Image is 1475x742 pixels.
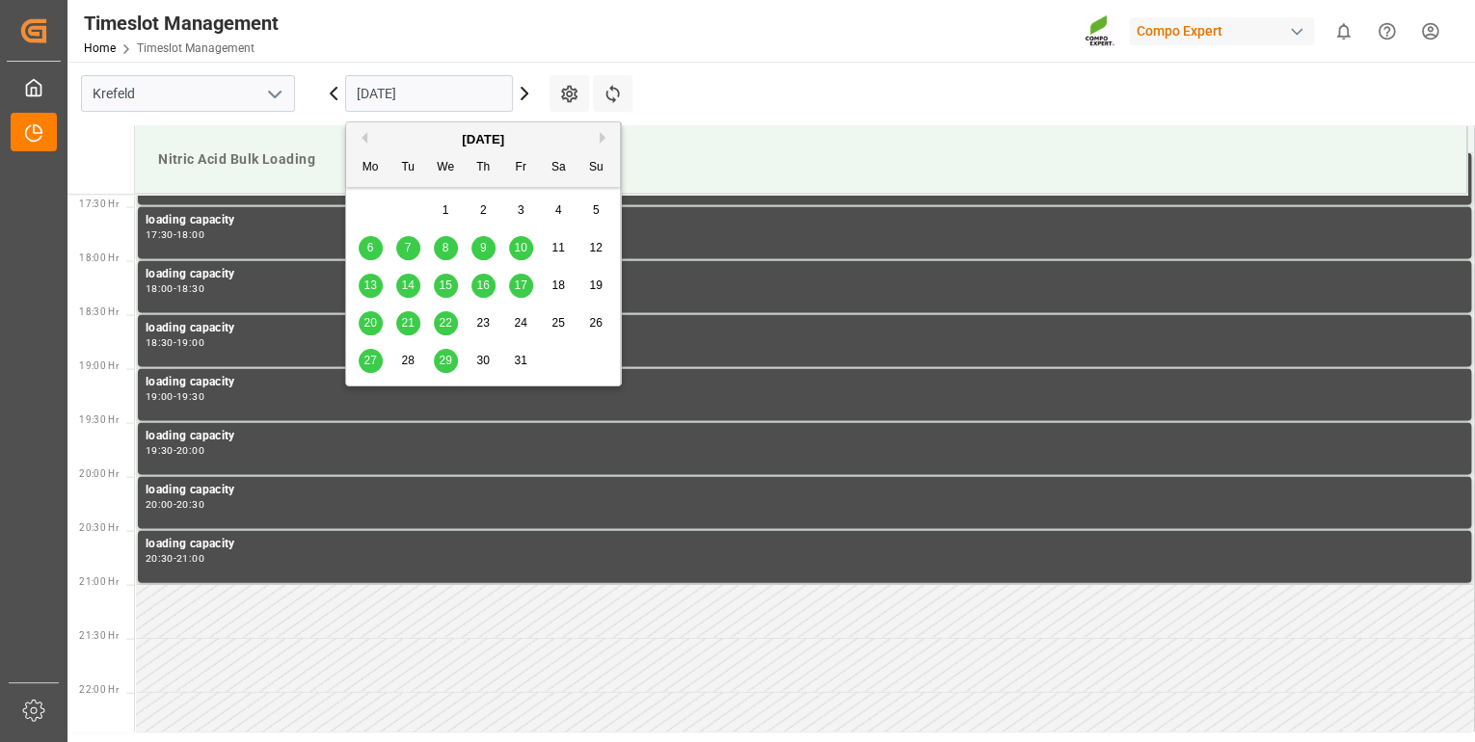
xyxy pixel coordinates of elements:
div: Choose Monday, October 27th, 2025 [359,349,383,373]
span: 21:00 Hr [79,575,119,586]
div: loading capacity [146,534,1463,553]
div: - [174,553,176,562]
div: - [174,391,176,400]
span: 31 [514,354,526,367]
div: - [174,499,176,508]
span: 22 [439,316,451,330]
span: 10 [514,241,526,254]
span: 8 [442,241,449,254]
div: Choose Tuesday, October 28th, 2025 [396,349,420,373]
div: Choose Thursday, October 2nd, 2025 [471,199,496,223]
span: 17 [514,278,526,292]
div: Choose Wednesday, October 1st, 2025 [434,199,458,223]
div: 19:30 [146,445,174,454]
span: 23 [476,316,489,330]
span: 29 [439,354,451,367]
span: 3 [518,203,524,217]
div: Choose Monday, October 20th, 2025 [359,311,383,335]
button: Compo Expert [1129,13,1322,49]
span: 27 [363,354,376,367]
input: Type to search/select [81,75,295,112]
div: Sa [547,156,571,180]
button: Next Month [600,132,611,144]
span: 19:00 Hr [79,359,119,370]
div: Choose Tuesday, October 7th, 2025 [396,236,420,260]
div: 19:00 [146,391,174,400]
div: - [174,283,176,292]
button: Previous Month [356,132,367,144]
div: 17:30 [146,229,174,238]
div: 18:30 [176,283,204,292]
div: Choose Saturday, October 4th, 2025 [547,199,571,223]
span: 25 [551,316,564,330]
div: 21:00 [176,553,204,562]
span: 18:00 Hr [79,252,119,262]
span: 2 [480,203,487,217]
div: Choose Friday, October 24th, 2025 [509,311,533,335]
div: Choose Saturday, October 18th, 2025 [547,274,571,298]
div: Choose Friday, October 31st, 2025 [509,349,533,373]
div: 20:00 [176,445,204,454]
span: 9 [480,241,487,254]
span: 24 [514,316,526,330]
div: 19:00 [176,337,204,346]
div: 18:30 [146,337,174,346]
span: 26 [589,316,602,330]
div: month 2025-10 [352,192,615,380]
div: loading capacity [146,264,1463,283]
span: 18 [551,278,564,292]
div: loading capacity [146,318,1463,337]
div: Choose Sunday, October 5th, 2025 [584,199,608,223]
div: Choose Friday, October 10th, 2025 [509,236,533,260]
div: 18:00 [146,283,174,292]
button: open menu [259,79,288,109]
div: Choose Sunday, October 19th, 2025 [584,274,608,298]
div: Choose Saturday, October 25th, 2025 [547,311,571,335]
div: Choose Thursday, October 16th, 2025 [471,274,496,298]
div: Su [584,156,608,180]
span: 21 [401,316,414,330]
span: 17:30 Hr [79,198,119,208]
div: 20:00 [146,499,174,508]
div: 18:00 [176,229,204,238]
span: 13 [363,278,376,292]
div: We [434,156,458,180]
span: 20:30 Hr [79,521,119,532]
div: - [174,445,176,454]
div: Choose Friday, October 3rd, 2025 [509,199,533,223]
div: Timeslot Management [84,9,279,38]
div: Choose Sunday, October 26th, 2025 [584,311,608,335]
span: 16 [476,278,489,292]
div: Nitric Acid Bulk Loading [150,142,1451,177]
img: Screenshot%202023-09-29%20at%2010.02.21.png_1712312052.png [1085,14,1115,48]
span: 20:00 Hr [79,467,119,478]
div: 20:30 [176,499,204,508]
span: 6 [367,241,374,254]
div: Choose Sunday, October 12th, 2025 [584,236,608,260]
div: Choose Tuesday, October 21st, 2025 [396,311,420,335]
div: Choose Wednesday, October 8th, 2025 [434,236,458,260]
div: Choose Tuesday, October 14th, 2025 [396,274,420,298]
div: Choose Thursday, October 23rd, 2025 [471,311,496,335]
div: - [174,229,176,238]
div: Choose Wednesday, October 15th, 2025 [434,274,458,298]
div: loading capacity [146,210,1463,229]
div: loading capacity [146,426,1463,445]
span: 21:30 Hr [79,629,119,640]
div: Choose Saturday, October 11th, 2025 [547,236,571,260]
span: 18:30 Hr [79,305,119,316]
div: Fr [509,156,533,180]
div: loading capacity [146,372,1463,391]
span: 19 [589,278,602,292]
div: [DATE] [346,130,620,149]
span: 7 [405,241,412,254]
div: Choose Wednesday, October 29th, 2025 [434,349,458,373]
span: 11 [551,241,564,254]
span: 5 [593,203,600,217]
div: Compo Expert [1129,17,1314,45]
div: Choose Wednesday, October 22nd, 2025 [434,311,458,335]
div: Choose Monday, October 6th, 2025 [359,236,383,260]
span: 22:00 Hr [79,683,119,694]
span: 14 [401,278,414,292]
span: 19:30 Hr [79,413,119,424]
